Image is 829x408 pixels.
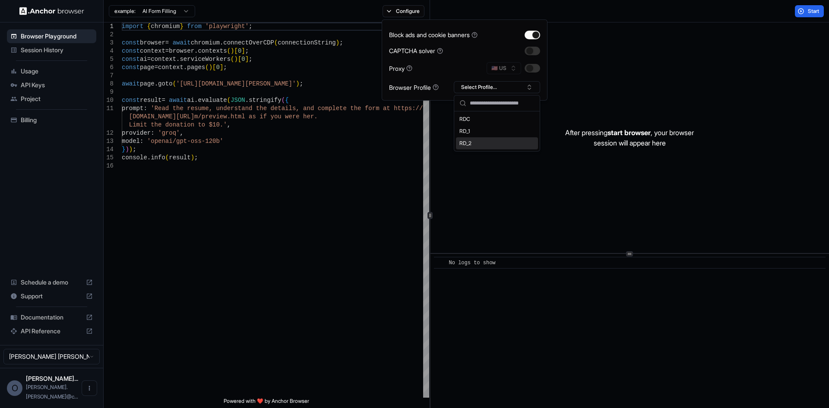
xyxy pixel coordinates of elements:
[227,121,231,128] span: ,
[227,97,231,104] span: (
[234,56,237,63] span: )
[151,154,165,161] span: info
[173,39,191,46] span: await
[104,55,114,63] div: 5
[187,23,202,30] span: from
[19,7,84,15] img: Anchor Logo
[205,64,209,71] span: (
[608,128,651,137] span: start browser
[104,47,114,55] div: 4
[165,47,169,54] span: =
[169,47,194,54] span: browser
[223,39,274,46] span: connectOverCDP
[104,22,114,31] div: 1
[7,289,96,303] div: Support
[173,80,176,87] span: (
[7,380,22,396] div: O
[7,275,96,289] div: Schedule a demo
[147,154,151,161] span: .
[122,105,143,112] span: prompt
[104,80,114,88] div: 8
[26,375,78,382] span: Omar Fernando Bolaños Delgado
[241,56,245,63] span: 0
[104,88,114,96] div: 9
[140,97,161,104] span: result
[194,97,198,104] span: .
[231,47,234,54] span: )
[245,56,249,63] span: ]
[122,23,143,30] span: import
[216,64,219,71] span: 0
[155,80,158,87] span: .
[205,23,249,30] span: 'playwright'
[212,64,216,71] span: [
[7,310,96,324] div: Documentation
[21,67,93,76] span: Usage
[176,80,296,87] span: '[URL][DOMAIN_NAME][PERSON_NAME]'
[82,380,97,396] button: Open menu
[26,384,78,400] span: omar.bolanos@cariai.com
[104,31,114,39] div: 2
[187,64,205,71] span: pages
[7,64,96,78] div: Usage
[104,96,114,104] div: 10
[245,97,249,104] span: .
[389,46,443,55] div: CAPTCHA solver
[389,64,412,73] div: Proxy
[104,63,114,72] div: 6
[151,56,176,63] span: context
[220,64,223,71] span: ]
[122,47,140,54] span: const
[7,43,96,57] div: Session History
[165,154,169,161] span: (
[454,111,540,151] div: Suggestions
[184,64,187,71] span: .
[104,72,114,80] div: 7
[282,97,285,104] span: (
[104,154,114,162] div: 15
[104,145,114,154] div: 14
[165,39,169,46] span: =
[133,146,136,153] span: ;
[140,138,143,145] span: :
[7,78,96,92] div: API Keys
[223,64,227,71] span: ;
[122,138,140,145] span: model
[389,30,478,39] div: Block ads and cookie banners
[151,23,180,30] span: chromium
[155,64,158,71] span: =
[278,39,335,46] span: connectionString
[125,146,129,153] span: )
[147,23,151,30] span: {
[122,64,140,71] span: const
[104,39,114,47] div: 3
[21,313,82,322] span: Documentation
[454,81,540,93] button: Select Profile...
[456,125,538,137] div: RD_1
[245,47,249,54] span: ;
[7,92,96,106] div: Project
[227,47,231,54] span: (
[140,80,155,87] span: page
[383,5,424,17] button: Configure
[194,47,198,54] span: .
[274,39,278,46] span: (
[191,39,220,46] span: chromium
[456,137,538,149] div: RD_2
[122,154,147,161] span: console
[249,56,252,63] span: ;
[332,105,423,112] span: lete the form at https://
[220,39,223,46] span: .
[21,327,82,335] span: API Reference
[104,104,114,113] div: 11
[285,97,288,104] span: {
[224,398,309,408] span: Powered with ❤️ by Anchor Browser
[194,113,318,120] span: m/preview.html as if you were her.
[147,56,151,63] span: =
[122,130,151,136] span: provider
[234,47,237,54] span: [
[795,5,824,17] button: Start
[122,97,140,104] span: const
[140,47,165,54] span: context
[104,137,114,145] div: 13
